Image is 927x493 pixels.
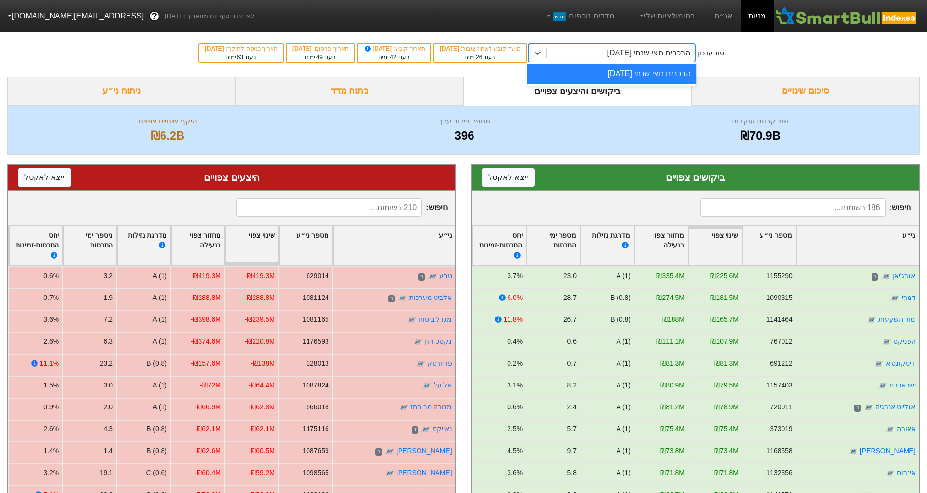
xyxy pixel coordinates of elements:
[250,358,274,369] div: -₪138M
[439,53,521,62] div: בעוד ימים
[204,44,278,53] div: תאריך כניסה לתוקף :
[714,446,739,456] div: ₪73.4M
[766,315,792,325] div: 1141464
[303,468,329,478] div: 1098565
[43,446,59,456] div: 1.4%
[689,226,742,266] div: Toggle SortBy
[291,44,349,53] div: תאריך פרסום :
[553,12,566,21] span: חדש
[104,315,113,325] div: 7.2
[152,10,157,23] span: ?
[292,45,313,52] span: [DATE]
[607,47,691,59] div: הרכבים חצי שנתי [DATE]
[774,6,919,26] img: SmartBull
[146,468,167,478] div: C (0.6)
[439,272,452,280] a: טבע
[104,380,113,390] div: 3.0
[204,53,278,62] div: בעוד ימים
[146,424,167,434] div: B (0.8)
[416,359,425,369] img: tase link
[104,402,113,412] div: 2.0
[874,359,884,369] img: tase link
[710,315,738,325] div: ₪165.7M
[567,358,576,369] div: 0.7
[660,402,685,412] div: ₪81.2M
[507,336,523,347] div: 0.4%
[428,272,437,282] img: tase link
[770,336,792,347] div: 767012
[660,446,685,456] div: ₪73.8M
[893,337,915,345] a: הפניקס
[225,226,278,266] div: Toggle SortBy
[563,293,576,303] div: 28.7
[700,198,911,217] span: חיפוש :
[390,54,396,61] span: 42
[770,424,792,434] div: 373019
[714,468,739,478] div: ₪71.8M
[610,315,631,325] div: B (0.8)
[885,469,895,478] img: tase link
[635,226,688,266] div: Toggle SortBy
[191,315,221,325] div: -₪398.6M
[889,381,915,389] a: ישראכרט
[249,402,275,412] div: -₪62.8M
[766,446,792,456] div: 1168558
[860,447,915,455] a: [PERSON_NAME]
[616,424,630,434] div: A (1)
[364,45,394,52] span: [DATE]
[507,293,523,303] div: 6.0%
[363,44,425,53] div: תאריך קובע :
[892,272,915,280] a: אנרג'יאן
[195,468,221,478] div: -₪60.4M
[306,358,328,369] div: 328013
[503,315,522,325] div: 11.8%
[245,315,275,325] div: -₪239.5M
[237,54,243,61] span: 63
[195,446,221,456] div: -₪62.6M
[117,226,170,266] div: Toggle SortBy
[567,446,576,456] div: 9.7
[303,293,329,303] div: 1081124
[195,424,221,434] div: -₪62.1M
[563,271,576,281] div: 23.0
[43,315,59,325] div: 3.6%
[507,402,523,412] div: 0.6%
[867,316,876,325] img: tase link
[43,380,59,390] div: 1.5%
[482,168,535,187] button: ייצא לאקסל
[7,77,236,106] div: ניתוח ני״ע
[245,271,275,281] div: -₪419.3M
[507,468,523,478] div: 3.6%
[100,358,113,369] div: 23.2
[662,315,685,325] div: ₪188M
[507,446,523,456] div: 4.5%
[901,294,915,301] a: דמרי
[43,336,59,347] div: 2.6%
[249,468,275,478] div: -₪59.2M
[409,294,452,301] a: אלביט מערכות
[363,53,425,62] div: בעוד ימים
[422,381,432,391] img: tase link
[710,336,738,347] div: ₪107.9M
[439,44,521,53] div: מועד קובע לאחוז ציבור :
[104,446,113,456] div: 1.4
[20,127,315,144] div: ₪6.2B
[660,358,685,369] div: ₪81.3M
[614,116,907,127] div: שווי קרנות עוקבות
[440,45,461,52] span: [DATE]
[848,447,858,457] img: tase link
[20,116,315,127] div: היקף שינויים צפויים
[476,230,523,261] div: יחס התכסות-זמינות
[388,295,395,303] span: ד
[249,446,275,456] div: -₪60.5M
[634,6,699,26] a: הסימולציות שלי
[660,468,685,478] div: ₪71.8M
[656,336,684,347] div: ₪111.1M
[303,446,329,456] div: 1087659
[321,127,608,144] div: 396
[104,424,113,434] div: 4.3
[165,11,254,21] span: לפי נתוני סוף יום מתאריך [DATE]
[303,315,329,325] div: 1081165
[424,337,452,345] a: נקסט ויז'ן
[854,405,860,412] span: ד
